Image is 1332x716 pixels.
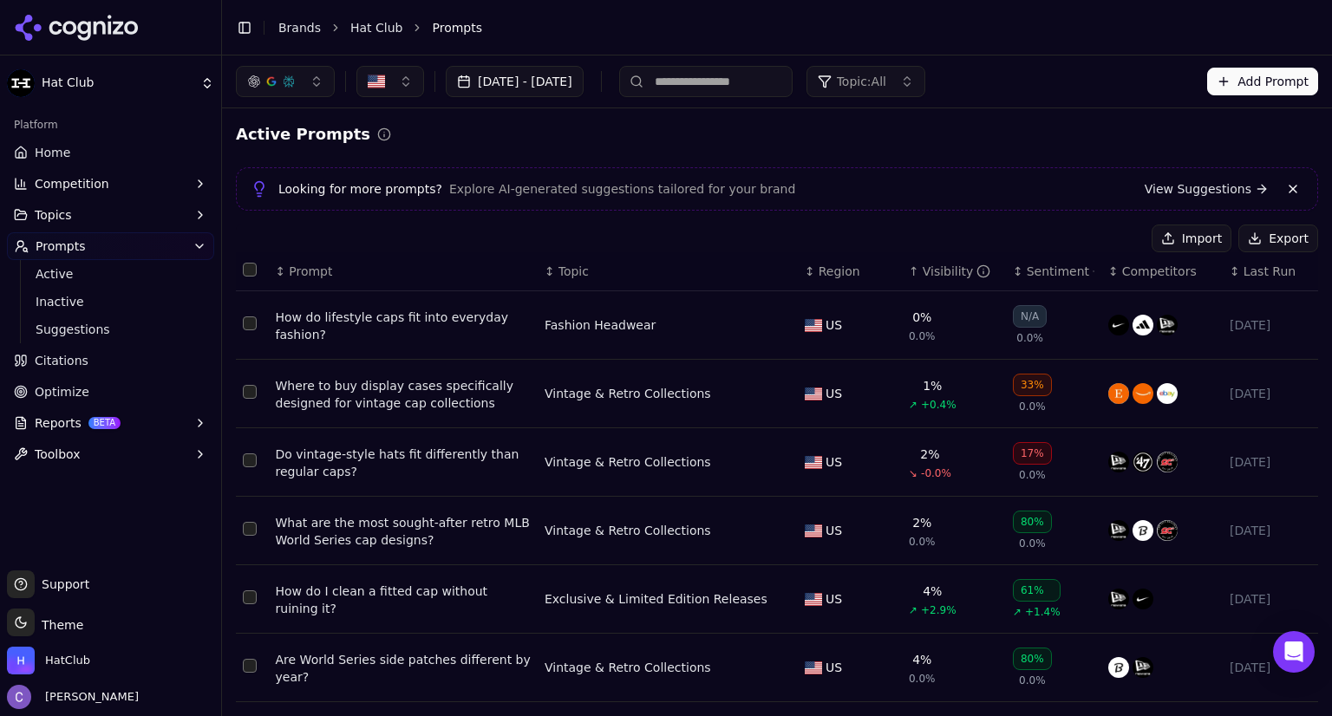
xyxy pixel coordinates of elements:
span: [PERSON_NAME] [38,689,139,705]
div: ↕Competitors [1108,263,1216,280]
span: +2.9% [921,603,957,617]
div: ↕Topic [545,263,791,280]
a: Optimize [7,378,214,406]
img: mlb shop [1133,520,1153,541]
span: Explore AI-generated suggestions tailored for your brand [449,180,795,198]
a: Home [7,139,214,166]
span: Home [35,144,70,161]
img: ebay [1157,383,1178,404]
img: etsy [1108,383,1129,404]
span: Last Run [1244,263,1296,280]
button: Select row 194 [243,590,257,604]
img: US flag [805,593,822,606]
a: Do vintage-style hats fit differently than regular caps? [276,446,531,480]
span: ↗ [909,603,917,617]
a: Active [29,262,193,286]
span: Active [36,265,186,283]
button: Select row 199 [243,385,257,399]
div: 33% [1013,374,1052,396]
a: Are World Series side patches different by year? [276,651,531,686]
a: Citations [7,347,214,374]
a: Exclusive & Limited Edition Releases [545,590,767,608]
button: Select row 197 [243,453,257,467]
button: Topics [7,201,214,229]
span: 0.0% [1019,537,1046,550]
img: 47 brand [1133,452,1153,472]
button: Prompts [7,232,214,260]
span: US [826,659,842,676]
a: Vintage & Retro Collections [545,659,711,676]
span: Reports [35,414,82,432]
button: Select all rows [243,263,257,277]
span: ↘ [909,466,917,480]
img: new era [1108,452,1129,472]
span: Hat Club [42,75,193,91]
span: ↗ [909,398,917,412]
th: brandMentionRate [902,252,1006,291]
span: Topics [35,206,72,224]
div: Vintage & Retro Collections [545,522,711,539]
span: +0.4% [921,398,957,412]
nav: breadcrumb [278,19,1283,36]
span: Competition [35,175,109,192]
div: 2% [912,514,931,531]
div: How do lifestyle caps fit into everyday fashion? [276,309,531,343]
button: Select row 200 [243,316,257,330]
div: ↕Prompt [276,263,531,280]
div: Open Intercom Messenger [1273,631,1315,673]
a: Brands [278,21,321,35]
div: ↕Sentiment [1013,263,1094,280]
img: amazon [1133,383,1153,404]
img: mlb shop [1108,657,1129,678]
a: Vintage & Retro Collections [545,385,711,402]
div: Fashion Headwear [545,316,656,334]
div: 2% [920,446,939,463]
span: BETA [88,417,121,429]
img: US flag [805,456,822,469]
span: 0.0% [1019,674,1046,687]
a: Suggestions [29,317,193,342]
img: cap city [1157,520,1178,541]
h2: Active Prompts [236,122,370,146]
div: 80% [1013,511,1052,533]
span: Citations [35,352,88,369]
div: 4% [923,583,942,600]
div: 61% [1013,579,1061,602]
span: 0.0% [1019,400,1046,413]
div: Sentiment [1027,263,1094,280]
button: Dismiss banner [1283,179,1303,199]
img: adidas [1133,315,1153,335]
span: -0.0% [921,466,951,480]
a: How do I clean a fitted cap without ruining it? [276,583,531,617]
span: US [826,453,842,471]
a: Where to buy display cases specifically designed for vintage cap collections [276,377,531,412]
span: Toolbox [35,446,81,463]
a: Inactive [29,290,193,314]
span: US [826,385,842,402]
button: Open organization switcher [7,647,90,674]
span: 0.0% [1016,331,1043,345]
img: cap city [1157,452,1178,472]
div: N/A [1013,305,1047,328]
span: US [826,316,842,334]
img: US flag [805,524,822,537]
button: Select row 198 [243,522,257,536]
th: Topic [538,252,798,291]
th: Competitors [1101,252,1223,291]
img: new era [1108,520,1129,541]
span: +1.4% [1025,605,1061,619]
a: Hat Club [350,19,402,36]
div: [DATE] [1230,659,1311,676]
a: Vintage & Retro Collections [545,453,711,471]
button: Import [1152,225,1231,252]
button: ReportsBETA [7,409,214,437]
img: new era [1133,657,1153,678]
button: Open user button [7,685,139,709]
span: Suggestions [36,321,186,338]
span: 0.0% [909,329,936,343]
span: Optimize [35,383,89,400]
